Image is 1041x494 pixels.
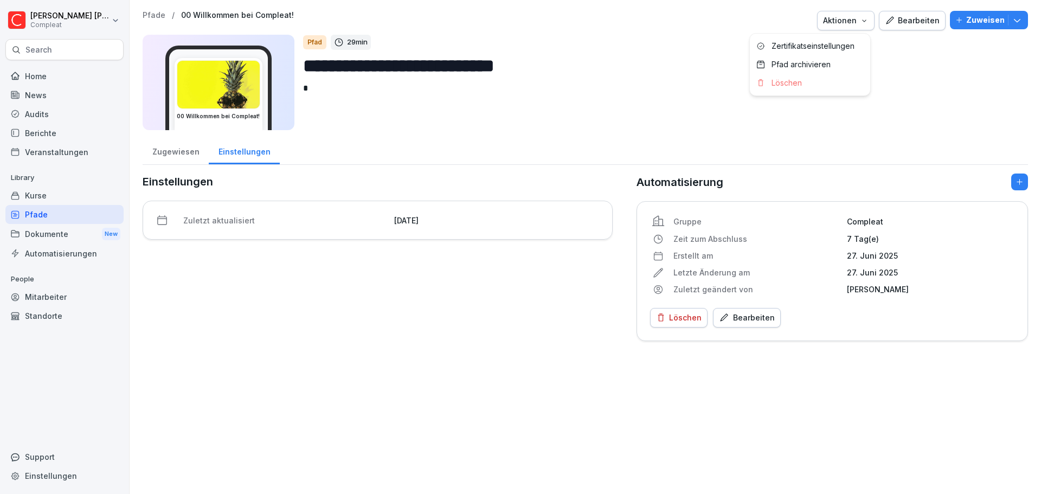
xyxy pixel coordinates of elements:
[966,14,1005,26] p: Zuweisen
[719,312,775,324] div: Bearbeiten
[772,41,854,51] p: Zertifikatseinstellungen
[772,78,802,88] p: Löschen
[772,60,831,69] p: Pfad archivieren
[823,15,869,27] div: Aktionen
[885,15,940,27] div: Bearbeiten
[656,312,702,324] div: Löschen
